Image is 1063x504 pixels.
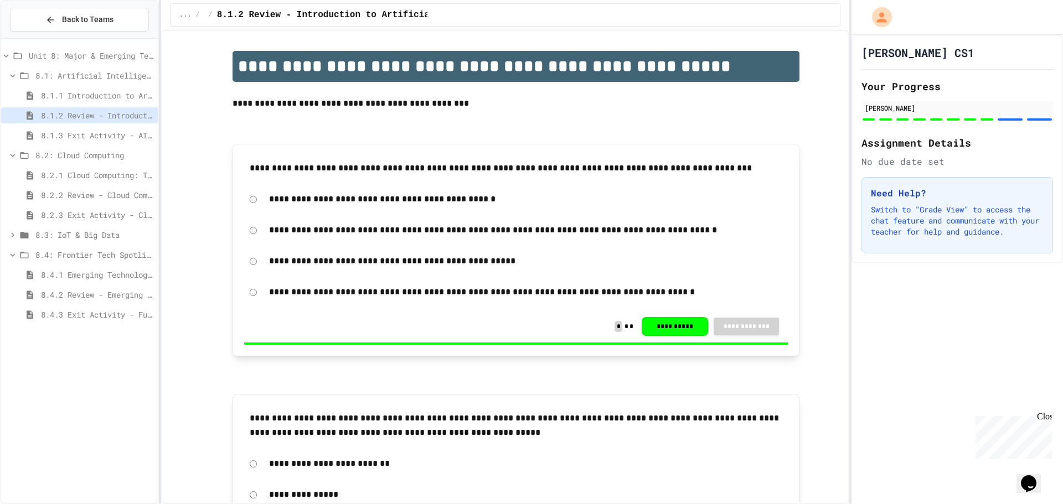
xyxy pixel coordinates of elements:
[41,309,153,320] span: 8.4.3 Exit Activity - Future Tech Challenge
[35,249,153,261] span: 8.4: Frontier Tech Spotlight
[861,135,1053,150] h2: Assignment Details
[35,229,153,241] span: 8.3: IoT & Big Data
[62,14,113,25] span: Back to Teams
[195,11,199,19] span: /
[35,70,153,81] span: 8.1: Artificial Intelligence Basics
[35,149,153,161] span: 8.2: Cloud Computing
[41,110,153,121] span: 8.1.2 Review - Introduction to Artificial Intelligence
[861,79,1053,94] h2: Your Progress
[865,103,1050,113] div: [PERSON_NAME]
[41,129,153,141] span: 8.1.3 Exit Activity - AI Detective
[41,269,153,280] span: 8.4.1 Emerging Technologies: Shaping Our Digital Future
[4,4,76,70] div: Chat with us now!Close
[41,209,153,221] span: 8.2.3 Exit Activity - Cloud Service Detective
[41,189,153,201] span: 8.2.2 Review - Cloud Computing
[1016,460,1052,493] iframe: chat widget
[971,412,1052,459] iframe: chat widget
[10,8,149,32] button: Back to Teams
[217,8,504,22] span: 8.1.2 Review - Introduction to Artificial Intelligence
[41,90,153,101] span: 8.1.1 Introduction to Artificial Intelligence
[871,204,1044,237] p: Switch to "Grade View" to access the chat feature and communicate with your teacher for help and ...
[861,155,1053,168] div: No due date set
[179,11,192,19] span: ...
[41,169,153,181] span: 8.2.1 Cloud Computing: Transforming the Digital World
[41,289,153,300] span: 8.4.2 Review - Emerging Technologies: Shaping Our Digital Future
[871,186,1044,200] h3: Need Help?
[29,50,153,61] span: Unit 8: Major & Emerging Technologies
[861,45,974,60] h1: [PERSON_NAME] CS1
[860,4,895,30] div: My Account
[209,11,213,19] span: /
